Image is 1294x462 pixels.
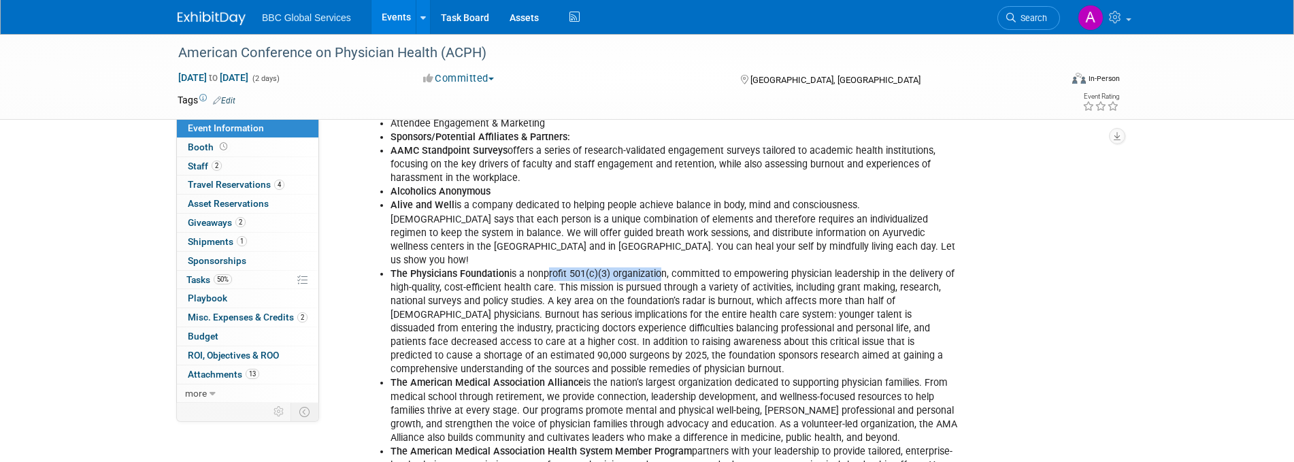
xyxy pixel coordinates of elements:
span: 50% [214,274,232,284]
a: Staff2 [177,157,318,176]
div: Event Rating [1082,93,1119,100]
span: 1 [237,236,247,246]
span: Staff [188,161,222,171]
li: is a nonprofit 501(c)(3) organization, committed to empowering physician leadership in the delive... [391,267,959,377]
b: AAMC Standpoint Surveys [391,145,508,156]
span: more [185,388,207,399]
span: Event Information [188,122,264,133]
b: Alive and Well [391,199,454,211]
img: Alex Corrigan [1078,5,1104,31]
a: Asset Reservations [177,195,318,213]
td: Toggle Event Tabs [291,403,319,420]
span: Tasks [186,274,232,285]
span: Playbook [188,293,227,303]
img: Format-Inperson.png [1072,73,1086,84]
span: Giveaways [188,217,246,228]
span: 13 [246,369,259,379]
span: Budget [188,331,218,342]
a: Misc. Expenses & Credits2 [177,308,318,327]
b: Sponsors/Potential Affiliates & Partners: [391,131,570,143]
span: Misc. Expenses & Credits [188,312,308,323]
a: Search [997,6,1060,30]
a: Budget [177,327,318,346]
li: offers a series of research-validated engagement surveys tailored to academic health institutions... [391,144,959,185]
span: 4 [274,180,284,190]
span: 2 [235,217,246,227]
a: Attachments13 [177,365,318,384]
div: American Conference on Physician Health (ACPH) [173,41,1040,65]
a: more [177,384,318,403]
span: 2 [297,312,308,323]
a: Tasks50% [177,271,318,289]
b: The American Medical Association Health System Member Program [391,446,692,457]
span: (2 days) [251,74,280,83]
td: Tags [178,93,235,107]
span: [GEOGRAPHIC_DATA], [GEOGRAPHIC_DATA] [750,75,920,85]
b: The American Medical Association Alliance [391,377,584,389]
span: Booth not reserved yet [217,142,230,152]
li: is a company dedicated to helping people achieve balance in body, mind and consciousness. [DEMOGR... [391,199,959,267]
button: Committed [418,71,499,86]
span: Booth [188,142,230,152]
div: Event Format [980,71,1120,91]
a: Edit [213,96,235,105]
li: is the nation’s largest organization dedicated to supporting physician families. From medical sch... [391,376,959,444]
td: Personalize Event Tab Strip [267,403,291,420]
a: Sponsorships [177,252,318,270]
img: ExhibitDay [178,12,246,25]
span: Travel Reservations [188,179,284,190]
span: to [207,72,220,83]
span: Search [1016,13,1047,23]
b: Alcoholics Anonymous [391,186,491,197]
a: Shipments1 [177,233,318,251]
span: [DATE] [DATE] [178,71,249,84]
a: Event Information [177,119,318,137]
b: The Physicians Foundation [391,268,510,280]
span: 2 [212,161,222,171]
a: Giveaways2 [177,214,318,232]
span: ROI, Objectives & ROO [188,350,279,361]
a: ROI, Objectives & ROO [177,346,318,365]
span: Attachments [188,369,259,380]
a: Travel Reservations4 [177,176,318,194]
span: BBC Global Services [262,12,351,23]
a: Playbook [177,289,318,308]
div: In-Person [1088,73,1120,84]
a: Booth [177,138,318,156]
span: Shipments [188,236,247,247]
span: Sponsorships [188,255,246,266]
span: Asset Reservations [188,198,269,209]
li: Attendee Engagement & Marketing [391,117,959,131]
